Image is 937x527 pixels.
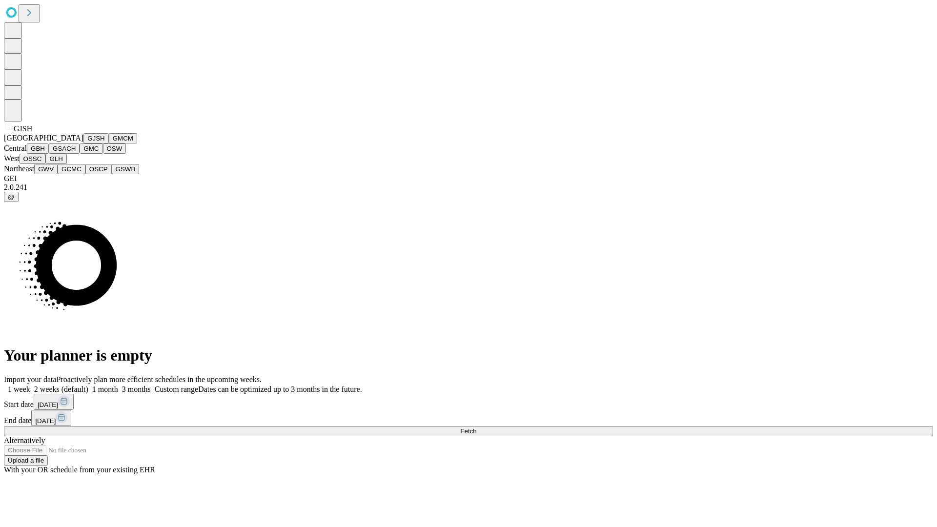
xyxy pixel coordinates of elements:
[4,154,20,162] span: West
[27,143,49,154] button: GBH
[155,385,198,393] span: Custom range
[4,174,933,183] div: GEI
[4,436,45,445] span: Alternatively
[4,144,27,152] span: Central
[34,385,88,393] span: 2 weeks (default)
[4,183,933,192] div: 2.0.241
[4,134,83,142] span: [GEOGRAPHIC_DATA]
[109,133,137,143] button: GMCM
[83,133,109,143] button: GJSH
[112,164,140,174] button: GSWB
[58,164,85,174] button: GCMC
[4,466,155,474] span: With your OR schedule from your existing EHR
[35,417,56,425] span: [DATE]
[14,124,32,133] span: GJSH
[45,154,66,164] button: GLH
[460,427,476,435] span: Fetch
[4,394,933,410] div: Start date
[8,385,30,393] span: 1 week
[34,394,74,410] button: [DATE]
[198,385,362,393] span: Dates can be optimized up to 3 months in the future.
[4,164,34,173] span: Northeast
[8,193,15,201] span: @
[4,192,19,202] button: @
[80,143,102,154] button: GMC
[4,410,933,426] div: End date
[4,346,933,365] h1: Your planner is empty
[92,385,118,393] span: 1 month
[20,154,46,164] button: OSSC
[85,164,112,174] button: OSCP
[4,426,933,436] button: Fetch
[4,455,48,466] button: Upload a file
[31,410,71,426] button: [DATE]
[4,375,57,384] span: Import your data
[38,401,58,408] span: [DATE]
[57,375,262,384] span: Proactively plan more efficient schedules in the upcoming weeks.
[122,385,151,393] span: 3 months
[49,143,80,154] button: GSACH
[103,143,126,154] button: OSW
[34,164,58,174] button: GWV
